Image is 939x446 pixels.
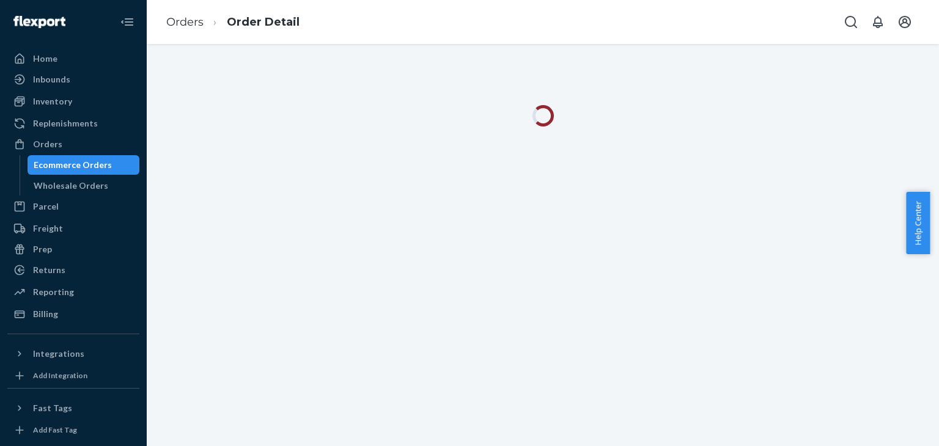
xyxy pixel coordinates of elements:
a: Orders [166,15,204,29]
div: Reporting [33,286,74,298]
a: Orders [7,134,139,154]
a: Wholesale Orders [28,176,140,196]
div: Integrations [33,348,84,360]
img: Flexport logo [13,16,65,28]
div: Orders [33,138,62,150]
div: Returns [33,264,65,276]
ol: breadcrumbs [156,4,309,40]
div: Ecommerce Orders [34,159,112,171]
a: Inbounds [7,70,139,89]
a: Parcel [7,197,139,216]
a: Freight [7,219,139,238]
div: Billing [33,308,58,320]
a: Prep [7,239,139,259]
button: Fast Tags [7,398,139,418]
a: Inventory [7,92,139,111]
a: Returns [7,260,139,280]
a: Ecommerce Orders [28,155,140,175]
button: Open account menu [893,10,917,34]
div: Inventory [33,95,72,108]
a: Reporting [7,282,139,302]
a: Add Fast Tag [7,423,139,437]
button: Close Navigation [115,10,139,34]
div: Add Integration [33,370,87,381]
div: Home [33,53,57,65]
a: Replenishments [7,114,139,133]
button: Open Search Box [839,10,863,34]
div: Fast Tags [33,402,72,414]
a: Home [7,49,139,68]
div: Prep [33,243,52,255]
a: Add Integration [7,368,139,383]
div: Freight [33,222,63,235]
div: Add Fast Tag [33,425,77,435]
button: Integrations [7,344,139,364]
div: Wholesale Orders [34,180,108,192]
button: Open notifications [866,10,890,34]
div: Parcel [33,200,59,213]
a: Order Detail [227,15,300,29]
div: Inbounds [33,73,70,86]
div: Replenishments [33,117,98,130]
a: Billing [7,304,139,324]
button: Help Center [906,192,930,254]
